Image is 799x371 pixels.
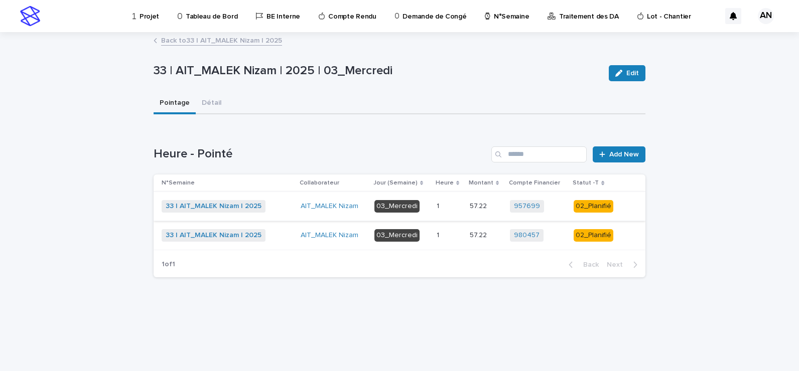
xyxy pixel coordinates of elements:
[626,70,639,77] span: Edit
[154,221,645,250] tr: 33 | AIT_MALEK Nizam | 2025 AIT_MALEK Nizam 03_Mercredi11 57.2257.22 980457 02_Planifié
[301,202,358,211] a: AIT_MALEK Nizam
[437,229,441,240] p: 1
[514,202,540,211] a: 957699
[509,177,560,189] p: Compte Financier
[574,229,613,242] div: 02_Planifié
[573,177,599,189] p: Statut -T
[561,260,603,269] button: Back
[374,200,420,213] div: 03_Mercredi
[154,147,487,161] h1: Heure - Pointé
[162,177,195,189] p: N°Semaine
[593,146,645,162] a: Add New
[758,8,774,24] div: AN
[469,177,493,189] p: Montant
[470,229,489,240] p: 57.22
[491,146,587,162] input: Search
[20,6,40,26] img: stacker-logo-s-only.png
[609,151,639,158] span: Add New
[154,252,183,277] p: 1 of 1
[436,177,454,189] p: Heure
[607,261,629,268] span: Next
[373,177,418,189] p: Jour (Semaine)
[166,202,261,211] a: 33 | AIT_MALEK Nizam | 2025
[300,177,339,189] p: Collaborateur
[603,260,645,269] button: Next
[166,231,261,240] a: 33 | AIT_MALEK Nizam | 2025
[609,65,645,81] button: Edit
[437,200,441,211] p: 1
[577,261,599,268] span: Back
[154,93,196,114] button: Pointage
[301,231,358,240] a: AIT_MALEK Nizam
[154,64,601,78] p: 33 | AIT_MALEK Nizam | 2025 | 03_Mercredi
[154,192,645,221] tr: 33 | AIT_MALEK Nizam | 2025 AIT_MALEK Nizam 03_Mercredi11 57.2257.22 957699 02_Planifié
[374,229,420,242] div: 03_Mercredi
[161,34,282,46] a: Back to33 | AIT_MALEK Nizam | 2025
[574,200,613,213] div: 02_Planifié
[514,231,540,240] a: 980457
[196,93,227,114] button: Détail
[470,200,489,211] p: 57.22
